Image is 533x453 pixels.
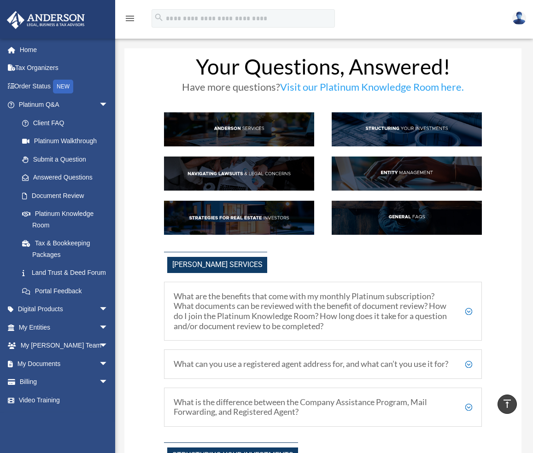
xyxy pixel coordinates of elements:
h1: Your Questions, Answered! [164,56,482,82]
img: NavLaw_hdr [164,157,314,191]
a: Tax & Bookkeeping Packages [13,234,122,264]
a: Platinum Q&Aarrow_drop_down [6,96,122,114]
span: arrow_drop_down [99,354,117,373]
span: [PERSON_NAME] Services [167,257,267,273]
a: Submit a Question [13,150,122,168]
a: My [PERSON_NAME] Teamarrow_drop_down [6,337,122,355]
a: My Entitiesarrow_drop_down [6,318,122,337]
a: Tax Organizers [6,59,122,77]
span: arrow_drop_down [99,337,117,355]
a: Land Trust & Deed Forum [13,264,122,282]
a: Answered Questions [13,168,122,187]
span: arrow_drop_down [99,300,117,319]
h5: What is the difference between the Company Assistance Program, Mail Forwarding, and Registered Ag... [174,397,472,417]
a: Client FAQ [13,114,117,132]
i: search [154,12,164,23]
span: arrow_drop_down [99,373,117,392]
h5: What are the benefits that come with my monthly Platinum subscription? What documents can be revi... [174,291,472,331]
img: GenFAQ_hdr [332,201,482,235]
a: Order StatusNEW [6,77,122,96]
img: User Pic [512,12,526,25]
a: Platinum Walkthrough [13,132,122,151]
span: arrow_drop_down [99,96,117,115]
a: Portal Feedback [13,282,122,300]
img: AndServ_hdr [164,112,314,146]
a: Digital Productsarrow_drop_down [6,300,122,319]
a: Video Training [6,391,122,409]
img: Anderson Advisors Platinum Portal [4,11,88,29]
span: arrow_drop_down [99,318,117,337]
a: My Documentsarrow_drop_down [6,354,122,373]
h3: Have more questions? [164,82,482,97]
i: menu [124,13,135,24]
a: menu [124,16,135,24]
a: Home [6,41,122,59]
div: NEW [53,80,73,93]
img: EntManag_hdr [332,157,482,191]
h5: What can you use a registered agent address for, and what can’t you use it for? [174,359,472,369]
a: Document Review [13,186,122,205]
a: Platinum Knowledge Room [13,205,122,234]
a: Billingarrow_drop_down [6,373,122,391]
a: vertical_align_top [498,395,517,414]
img: StratsRE_hdr [164,201,314,235]
a: Visit our Platinum Knowledge Room here. [280,81,464,98]
img: StructInv_hdr [332,112,482,146]
i: vertical_align_top [502,398,513,409]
